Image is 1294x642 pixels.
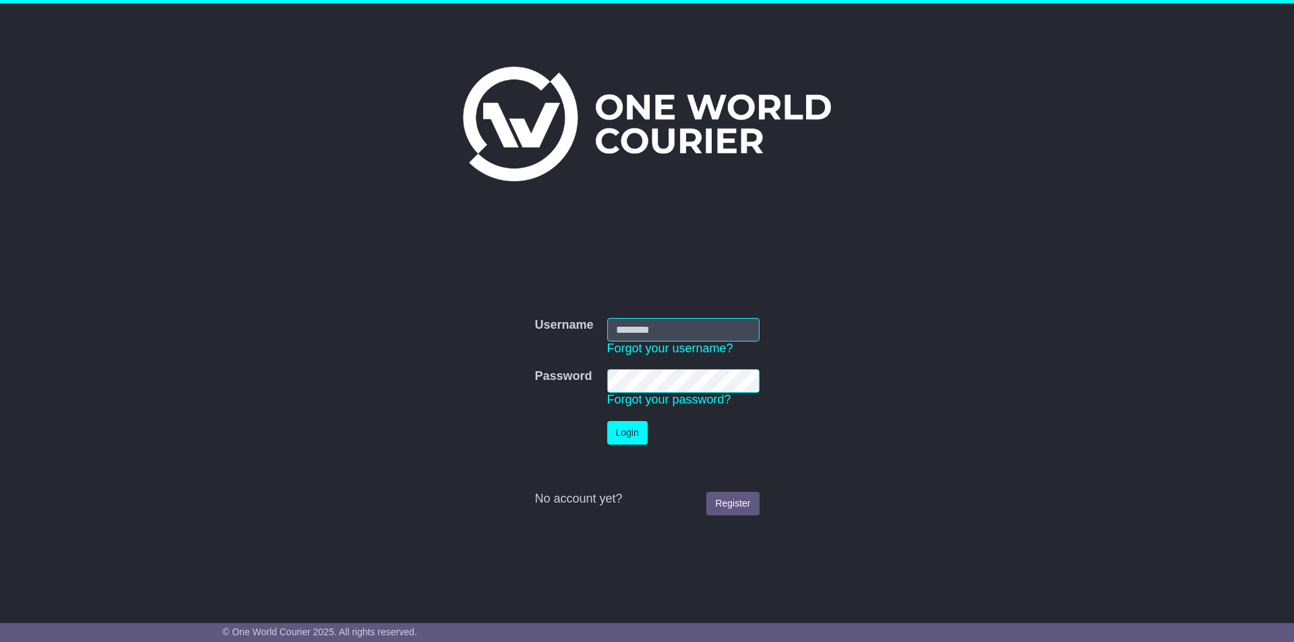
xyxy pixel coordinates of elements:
button: Login [607,421,648,445]
a: Forgot your username? [607,342,733,355]
div: No account yet? [534,492,759,507]
a: Register [706,492,759,515]
a: Forgot your password? [607,393,731,406]
label: Username [534,318,593,333]
span: © One World Courier 2025. All rights reserved. [222,627,417,637]
label: Password [534,369,592,384]
img: One World [463,67,831,181]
